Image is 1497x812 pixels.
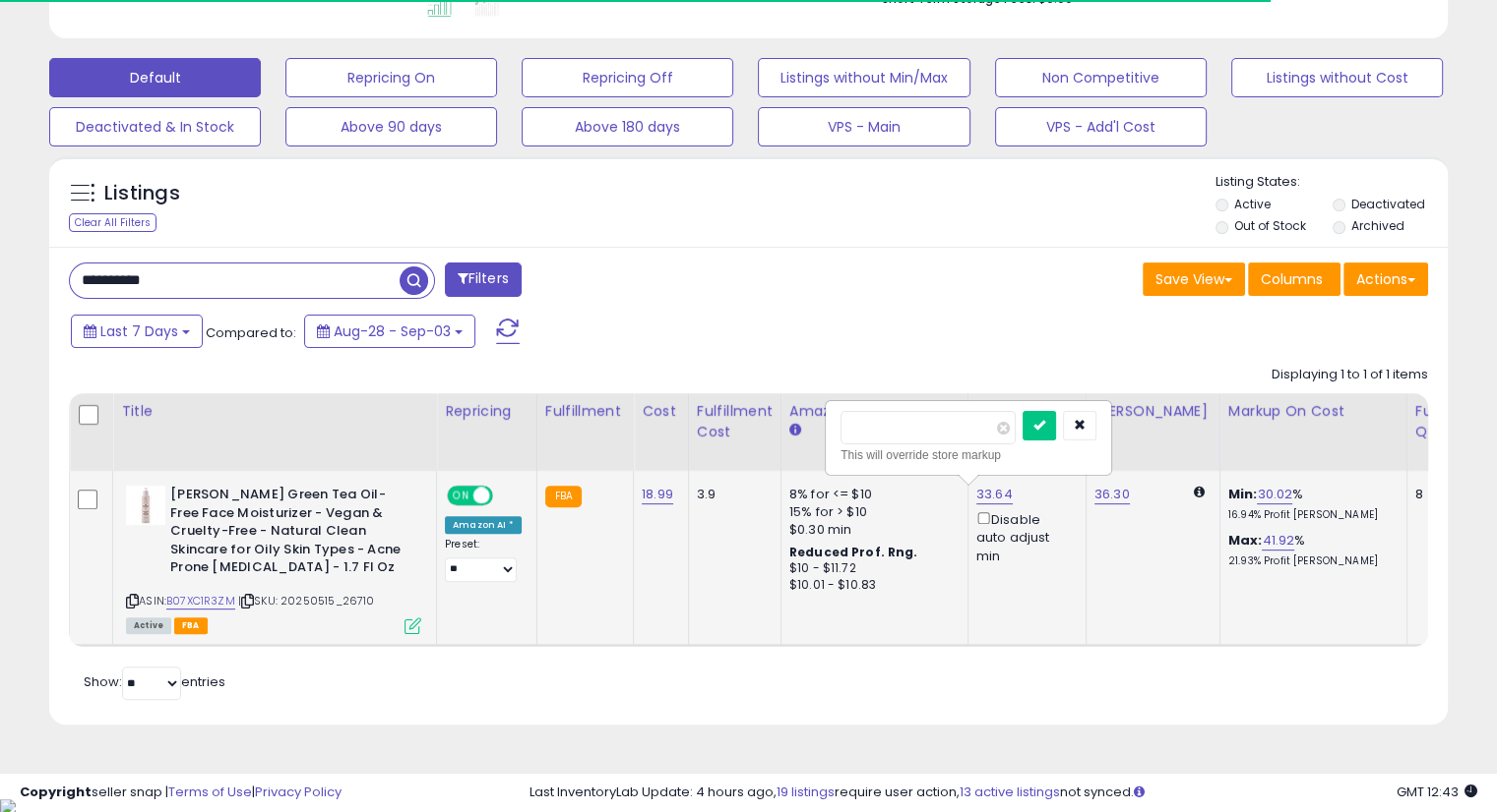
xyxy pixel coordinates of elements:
small: FBA [545,486,582,507]
button: Aug-28 - Sep-03 [304,315,475,348]
a: 19 listings [777,783,835,801]
span: Last 7 Days [100,321,178,341]
a: 30.02 [1257,485,1292,504]
div: Displaying 1 to 1 of 1 items [1272,366,1428,384]
button: Actions [1343,262,1428,296]
button: Default [49,58,261,97]
b: Max: [1228,531,1263,550]
span: Compared to: [206,323,296,342]
span: ON [449,488,473,504]
div: Fulfillment Cost [697,401,773,442]
a: B07XC1R3ZM [166,593,235,609]
button: Listings without Min/Max [758,58,969,97]
button: VPS - Main [758,107,969,146]
label: Archived [1350,217,1403,234]
a: 41.92 [1262,531,1294,551]
button: Last 7 Days [71,315,203,348]
button: Above 90 days [285,107,497,146]
div: [PERSON_NAME] [1094,401,1212,422]
div: Fulfillable Quantity [1415,401,1483,442]
button: Non Competitive [995,58,1207,97]
a: 33.64 [976,485,1013,504]
div: $0.30 min [789,521,953,539]
div: % [1228,486,1392,522]
span: Show: entries [84,672,225,691]
div: Amazon AI * [445,516,522,534]
span: All listings currently available for purchase on Amazon [126,617,171,634]
p: 21.93% Profit [PERSON_NAME] [1228,554,1392,568]
th: The percentage added to the cost of goods (COGS) that forms the calculator for Min & Max prices. [1219,393,1406,471]
button: Columns [1248,262,1341,296]
p: Listing States: [1216,173,1448,192]
a: Terms of Use [168,783,252,801]
div: Disable auto adjust min [976,508,1071,565]
div: This will override store markup [841,445,1096,465]
button: Filters [445,262,522,297]
span: Columns [1261,269,1323,289]
div: 8% for <= $10 [789,486,953,503]
div: Markup on Cost [1228,401,1399,422]
button: Deactivated & In Stock [49,107,261,146]
a: 36.30 [1094,485,1130,504]
span: 2025-09-11 12:43 GMT [1397,783,1477,801]
span: FBA [174,617,208,634]
img: 21cTesE+PTL._SL40_.jpg [126,486,165,525]
b: [PERSON_NAME] Green Tea Oil-Free Face Moisturizer - Vegan & Cruelty-Free - Natural Clean Skincare... [170,486,409,582]
span: Aug-28 - Sep-03 [334,321,451,341]
label: Active [1234,196,1271,212]
div: $10.01 - $10.83 [789,577,953,594]
div: Fulfillment [545,401,625,422]
b: Min: [1228,485,1258,503]
button: Save View [1143,262,1245,296]
div: $10 - $11.72 [789,560,953,577]
div: ASIN: [126,486,421,631]
span: | SKU: 20250515_26710 [238,593,375,609]
div: % [1228,532,1392,568]
div: Repricing [445,401,529,422]
button: Listings without Cost [1231,58,1443,97]
span: OFF [490,488,522,504]
button: Above 180 days [522,107,733,146]
div: Last InventoryLab Update: 4 hours ago, require user action, not synced. [530,783,1477,802]
div: Title [121,401,428,422]
div: Clear All Filters [69,213,156,232]
button: Repricing On [285,58,497,97]
a: 18.99 [642,485,673,504]
div: 8 [1415,486,1476,503]
label: Out of Stock [1234,217,1306,234]
button: VPS - Add'l Cost [995,107,1207,146]
small: Amazon Fees. [789,422,801,439]
div: Amazon Fees [789,401,960,422]
div: Cost [642,401,680,422]
div: 3.9 [697,486,766,503]
strong: Copyright [20,783,92,801]
div: seller snap | | [20,783,342,802]
p: 16.94% Profit [PERSON_NAME] [1228,508,1392,522]
h5: Listings [104,180,180,207]
label: Deactivated [1350,196,1424,212]
div: Preset: [445,538,522,582]
b: Reduced Prof. Rng. [789,544,918,560]
div: 15% for > $10 [789,503,953,521]
a: 13 active listings [960,783,1060,801]
button: Repricing Off [522,58,733,97]
a: Privacy Policy [255,783,342,801]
